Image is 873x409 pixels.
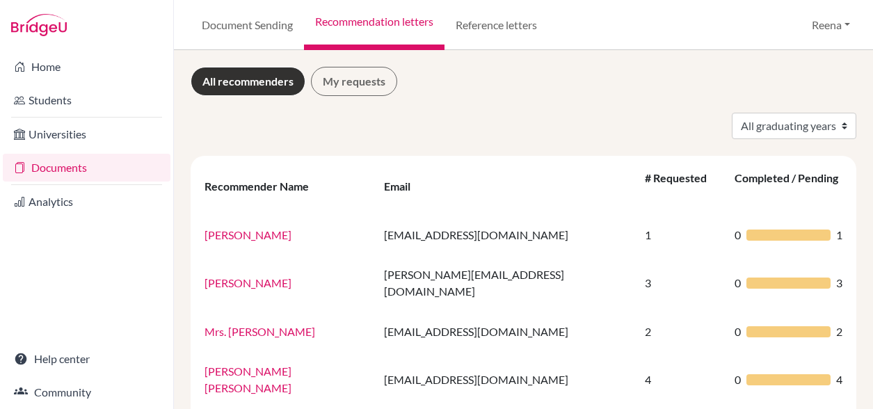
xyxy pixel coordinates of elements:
span: 0 [735,323,741,340]
span: 0 [735,227,741,243]
a: Universities [3,120,170,148]
span: 1 [836,227,842,243]
td: [EMAIL_ADDRESS][DOMAIN_NAME] [376,355,637,405]
td: 1 [636,211,726,258]
span: 0 [735,275,741,291]
a: Students [3,86,170,114]
td: [EMAIL_ADDRESS][DOMAIN_NAME] [376,211,637,258]
a: All recommenders [191,67,305,96]
div: # Requested [645,171,707,201]
a: Help center [3,345,170,373]
a: Analytics [3,188,170,216]
span: 2 [836,323,842,340]
span: 3 [836,275,842,291]
td: 4 [636,355,726,405]
div: Completed / Pending [735,171,838,201]
td: 3 [636,258,726,308]
button: Reena [806,12,856,38]
img: Bridge-U [11,14,67,36]
a: Documents [3,154,170,182]
td: [PERSON_NAME][EMAIL_ADDRESS][DOMAIN_NAME] [376,258,637,308]
a: [PERSON_NAME] [PERSON_NAME] [205,364,291,394]
a: Mrs. [PERSON_NAME] [205,325,315,338]
td: 2 [636,308,726,355]
a: [PERSON_NAME] [205,276,291,289]
td: [EMAIL_ADDRESS][DOMAIN_NAME] [376,308,637,355]
a: My requests [311,67,397,96]
div: Recommender Name [205,179,323,193]
span: 4 [836,371,842,388]
a: [PERSON_NAME] [205,228,291,241]
span: 0 [735,371,741,388]
div: Email [384,179,424,193]
a: Community [3,378,170,406]
a: Home [3,53,170,81]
